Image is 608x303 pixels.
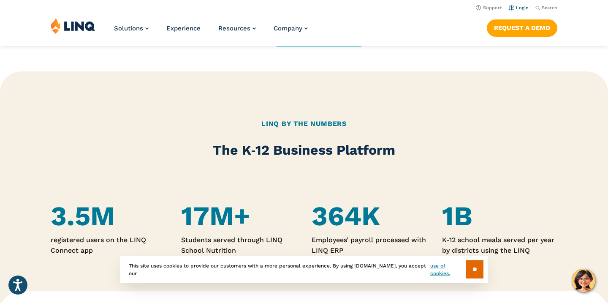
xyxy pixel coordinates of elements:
[114,18,308,46] nav: Primary Navigation
[572,269,595,292] button: Hello, have a question? Let’s chat.
[430,262,466,277] a: use of cookies.
[218,25,256,32] a: Resources
[120,256,488,283] div: This site uses cookies to provide our customers with a more personal experience. By using [DOMAIN...
[51,119,557,129] h2: LINQ By the Numbers
[114,25,143,32] span: Solutions
[274,25,302,32] span: Company
[114,25,149,32] a: Solutions
[51,18,95,34] img: LINQ | K‑12 Software
[51,201,166,232] h4: 3.5M
[181,235,296,256] p: Students served through LINQ School Nutrition
[312,235,427,256] p: Employees’ payroll processed with LINQ ERP
[442,235,557,266] p: K-12 school meals served per year by districts using the LINQ Platform
[312,201,427,232] h4: 364K
[51,141,557,160] h2: The K‑12 Business Platform
[542,5,557,11] span: Search
[181,201,296,232] h4: 17M+
[476,5,502,11] a: Support
[535,5,557,11] button: Open Search Bar
[218,25,250,32] span: Resources
[166,25,201,32] a: Experience
[442,201,557,232] h4: 1B
[274,25,308,32] a: Company
[51,235,166,256] p: registered users on the LINQ Connect app
[487,18,557,36] nav: Button Navigation
[509,5,529,11] a: Login
[487,19,557,36] a: Request a Demo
